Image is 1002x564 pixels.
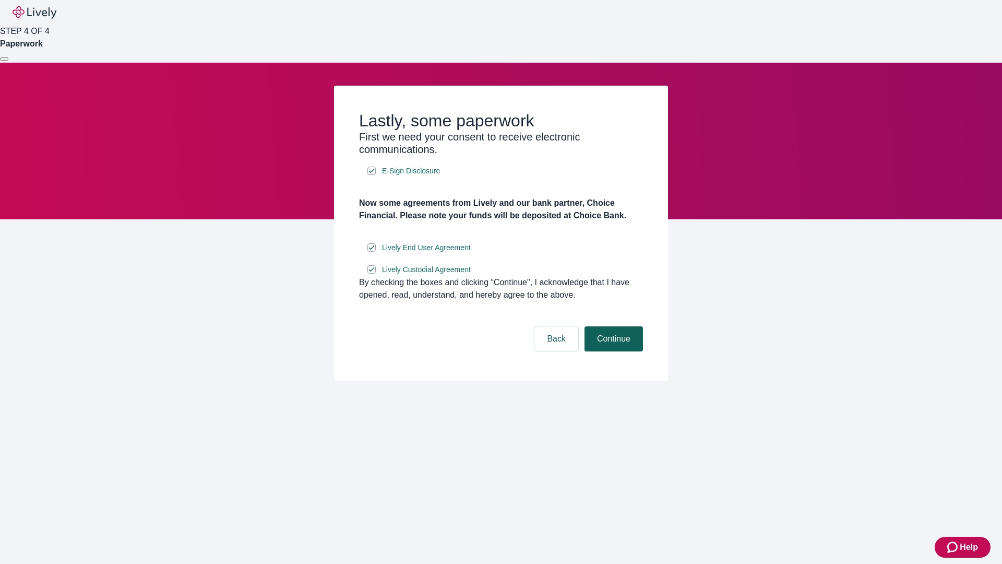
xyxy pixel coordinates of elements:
img: Lively [13,6,56,19]
button: Back [534,326,578,351]
span: Lively Custodial Agreement [382,264,471,275]
h3: First we need your consent to receive electronic communications. [359,131,643,156]
h4: Now some agreements from Lively and our bank partner, Choice Financial. Please note your funds wi... [359,197,643,222]
button: Continue [584,326,643,351]
a: e-sign disclosure document [380,164,442,178]
a: e-sign disclosure document [380,263,473,276]
h2: Lastly, some paperwork [359,111,643,131]
button: Zendesk support iconHelp [935,537,991,558]
span: Lively End User Agreement [382,242,471,253]
div: By checking the boxes and clicking “Continue", I acknowledge that I have opened, read, understand... [359,276,643,301]
a: e-sign disclosure document [380,241,473,254]
svg: Zendesk support icon [947,541,960,554]
span: E-Sign Disclosure [382,166,440,177]
span: Help [960,541,978,554]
